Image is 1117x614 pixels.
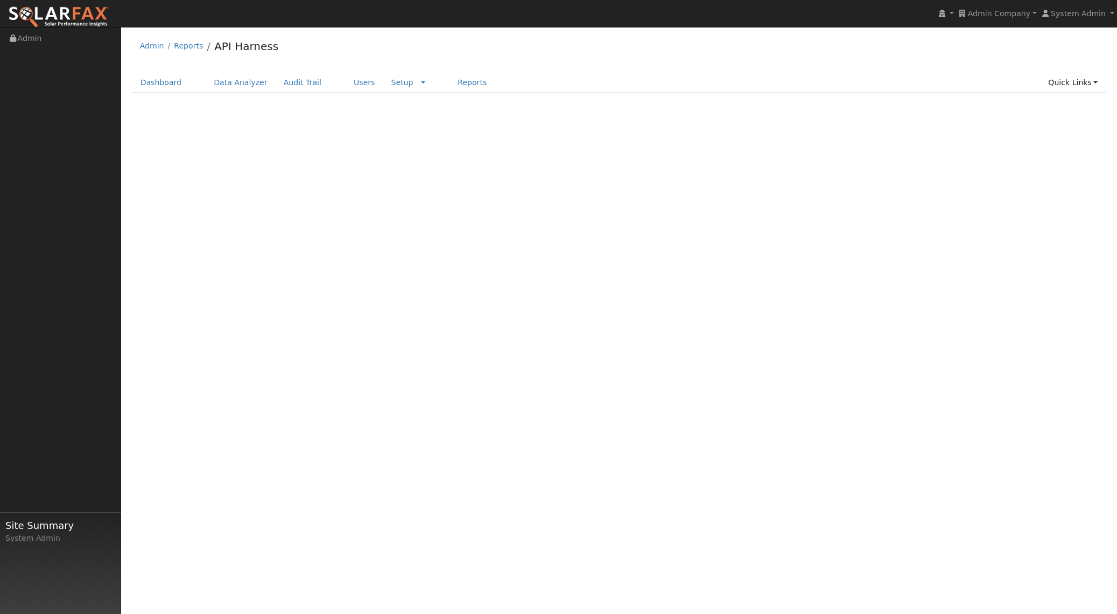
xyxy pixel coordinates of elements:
a: Admin [140,41,164,50]
div: System Admin [5,533,115,544]
span: System Admin [1051,9,1106,18]
span: Admin Company [968,9,1030,18]
a: Setup [391,78,413,87]
a: Users [346,73,383,93]
a: Quick Links [1040,73,1106,93]
a: Reports [174,41,203,50]
img: SolarFax [8,6,109,29]
span: Site Summary [5,518,115,533]
a: Data Analyzer [206,73,276,93]
a: Reports [449,73,495,93]
a: Audit Trail [276,73,329,93]
a: Dashboard [132,73,190,93]
a: API Harness [214,40,278,53]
